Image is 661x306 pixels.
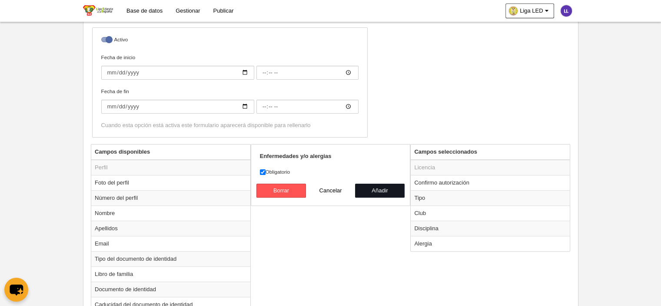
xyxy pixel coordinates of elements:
td: Email [91,236,250,251]
td: Número del perfil [91,190,250,205]
td: Apellidos [91,221,250,236]
td: Nombre [91,205,250,221]
th: Campos seleccionados [411,145,570,160]
input: Fecha de fin [256,100,359,114]
td: Disciplina [411,221,570,236]
th: Campos disponibles [91,145,250,160]
button: Añadir [355,184,405,198]
label: Fecha de fin [101,87,359,114]
input: Fecha de inicio [101,66,254,80]
td: Libro de familia [91,266,250,282]
img: Liga LED [83,5,113,16]
button: chat-button [4,278,28,302]
strong: Enfermedades y/o alergias [260,153,332,159]
span: Liga LED [520,7,543,15]
td: Confirmo autorización [411,175,570,190]
input: Obligatorio [260,169,266,175]
button: Cancelar [306,184,355,198]
div: Cuando esta opción está activa este formulario aparecerá disponible para rellenarlo [101,121,359,129]
label: Obligatorio [260,168,402,176]
td: Club [411,205,570,221]
button: Borrar [256,184,306,198]
label: Activo [101,36,359,46]
td: Alergia [411,236,570,251]
input: Fecha de inicio [256,66,359,80]
img: Oa3ElrZntIAI.30x30.jpg [509,7,518,15]
td: Licencia [411,160,570,175]
td: Tipo [411,190,570,205]
td: Tipo del documento de identidad [91,251,250,266]
img: c2l6ZT0zMHgzMCZmcz05JnRleHQ9TEwmYmc9NWUzNWIx.png [561,5,572,17]
td: Perfil [91,160,250,175]
td: Foto del perfil [91,175,250,190]
input: Fecha de fin [101,100,254,114]
a: Liga LED [505,3,554,18]
label: Fecha de inicio [101,54,359,80]
td: Documento de identidad [91,282,250,297]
